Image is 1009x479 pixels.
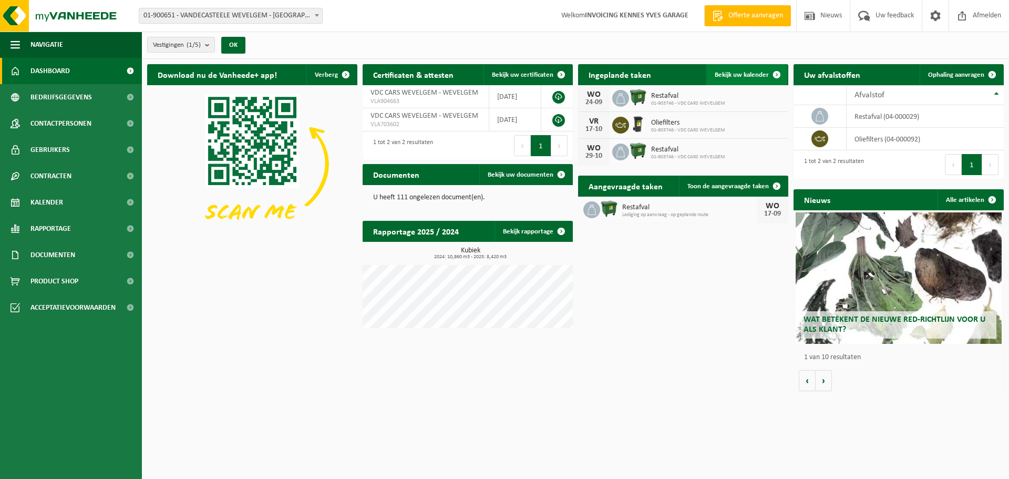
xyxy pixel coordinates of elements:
h2: Certificaten & attesten [363,64,464,85]
h2: Documenten [363,164,430,185]
td: [DATE] [489,108,541,131]
span: VLA703602 [370,120,481,129]
span: Dashboard [30,58,70,84]
img: Download de VHEPlus App [147,85,357,243]
a: Bekijk uw certificaten [483,64,572,85]
button: Verberg [306,64,356,85]
span: Oliefilters [651,119,725,127]
span: Verberg [315,72,338,78]
span: Contracten [30,163,71,189]
a: Ophaling aanvragen [920,64,1003,85]
span: Bekijk uw kalender [715,72,769,78]
button: Vestigingen(1/5) [147,37,215,53]
span: VLA904663 [370,97,481,106]
div: 1 tot 2 van 2 resultaten [368,134,433,157]
div: 1 tot 2 van 2 resultaten [799,153,864,176]
span: Restafval [651,92,725,100]
h2: Aangevraagde taken [578,176,673,196]
div: 24-09 [583,99,604,106]
span: Kalender [30,189,63,216]
a: Wat betekent de nieuwe RED-richtlijn voor u als klant? [796,212,1002,344]
button: Volgende [816,370,832,391]
span: Restafval [622,203,757,212]
button: Next [551,135,568,156]
count: (1/5) [187,42,201,48]
span: Bekijk uw documenten [488,171,553,178]
span: 2024: 10,860 m3 - 2025: 8,420 m3 [368,254,573,260]
button: Previous [514,135,531,156]
span: Rapportage [30,216,71,242]
span: VDC CARS WEVELGEM - WEVELGEM [370,112,478,120]
td: oliefilters (04-000092) [847,128,1004,150]
div: VR [583,117,604,126]
span: Product Shop [30,268,78,294]
span: Offerte aanvragen [726,11,786,21]
p: 1 van 10 resultaten [804,354,998,361]
span: 01-900651 - VANDECASTEELE WEVELGEM - KORTRIJK [139,8,323,24]
h3: Kubiek [368,247,573,260]
span: 01-903746 - VDC CARS WEVELGEM [651,154,725,160]
button: 1 [962,154,982,175]
span: Bedrijfsgegevens [30,84,92,110]
span: Wat betekent de nieuwe RED-richtlijn voor u als klant? [804,315,985,334]
div: WO [762,202,783,210]
a: Offerte aanvragen [704,5,791,26]
button: Vorige [799,370,816,391]
a: Bekijk rapportage [495,221,572,242]
h2: Nieuws [794,189,841,210]
span: Gebruikers [30,137,70,163]
a: Bekijk uw kalender [706,64,787,85]
button: Next [982,154,998,175]
div: WO [583,90,604,99]
a: Alle artikelen [938,189,1003,210]
img: WB-1100-HPE-GN-01 [600,200,618,218]
span: Vestigingen [153,37,201,53]
span: 01-903746 - VDC CARS WEVELGEM [651,127,725,134]
button: OK [221,37,245,54]
h2: Rapportage 2025 / 2024 [363,221,469,241]
span: Bekijk uw certificaten [492,72,553,78]
div: WO [583,144,604,152]
span: VDC CARS WEVELGEM - WEVELGEM [370,89,478,97]
span: 01-900651 - VANDECASTEELE WEVELGEM - KORTRIJK [139,8,322,23]
span: Afvalstof [854,91,884,99]
h2: Ingeplande taken [578,64,662,85]
span: Acceptatievoorwaarden [30,294,116,321]
span: 01-903746 - VDC CARS WEVELGEM [651,100,725,107]
span: Lediging op aanvraag - op geplande route [622,212,757,218]
div: 17-10 [583,126,604,133]
span: Documenten [30,242,75,268]
h2: Uw afvalstoffen [794,64,871,85]
span: Ophaling aanvragen [928,72,984,78]
img: WB-1100-HPE-GN-01 [629,88,647,106]
a: Bekijk uw documenten [479,164,572,185]
strong: INVOICING KENNES YVES GARAGE [585,12,688,19]
button: Previous [945,154,962,175]
div: 17-09 [762,210,783,218]
a: Toon de aangevraagde taken [679,176,787,197]
span: Navigatie [30,32,63,58]
span: Restafval [651,146,725,154]
td: restafval (04-000029) [847,105,1004,128]
p: U heeft 111 ongelezen document(en). [373,194,562,201]
div: 29-10 [583,152,604,160]
img: WB-1100-HPE-GN-01 [629,142,647,160]
h2: Download nu de Vanheede+ app! [147,64,287,85]
button: 1 [531,135,551,156]
img: WB-0240-HPE-BK-01 [629,115,647,133]
span: Toon de aangevraagde taken [687,183,769,190]
td: [DATE] [489,85,541,108]
span: Contactpersonen [30,110,91,137]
